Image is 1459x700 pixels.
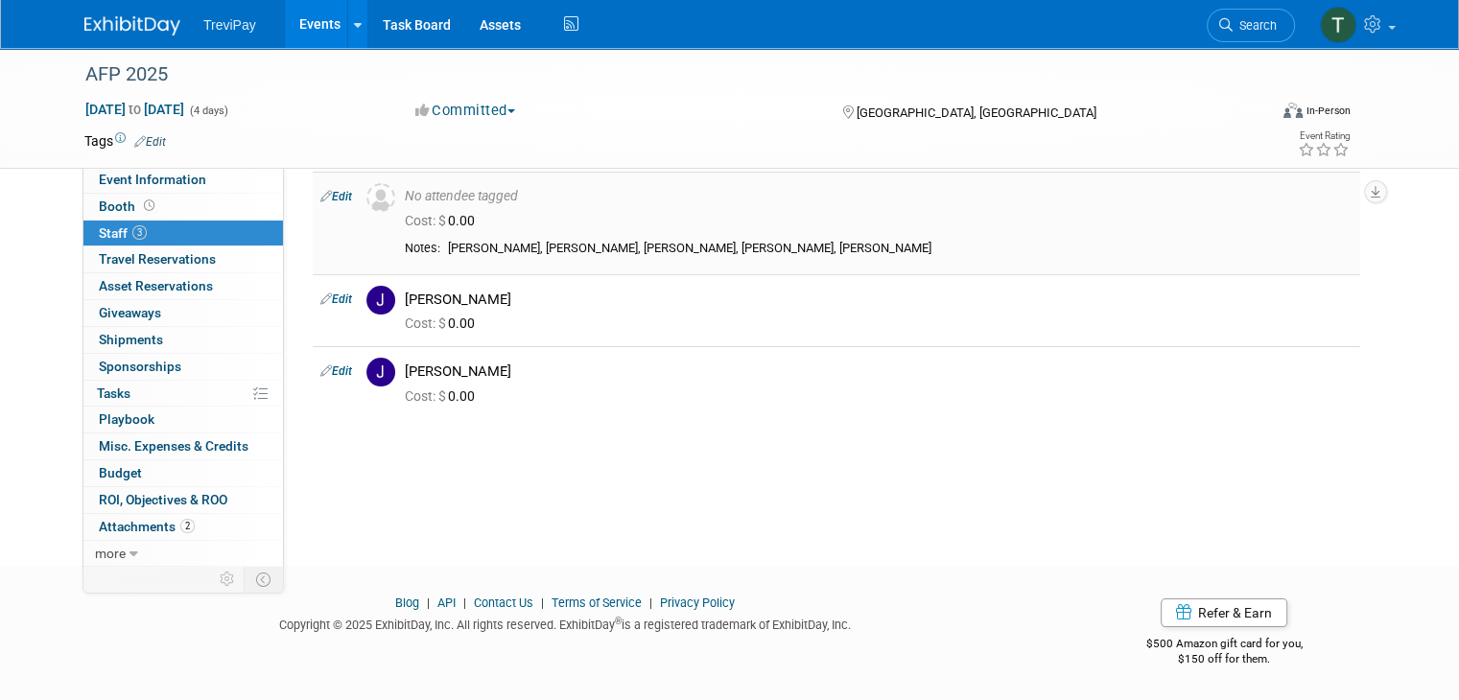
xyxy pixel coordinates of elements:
a: Budget [83,460,283,486]
a: Attachments2 [83,514,283,540]
a: Contact Us [474,595,533,610]
span: [GEOGRAPHIC_DATA], [GEOGRAPHIC_DATA] [857,105,1096,120]
a: Staff3 [83,221,283,246]
td: Tags [84,131,166,151]
a: Asset Reservations [83,273,283,299]
span: to [126,102,144,117]
a: Misc. Expenses & Credits [83,433,283,459]
img: Tara DePaepe [1320,7,1356,43]
span: Misc. Expenses & Credits [99,438,248,454]
span: Booth [99,198,158,214]
span: more [95,546,126,561]
div: No attendee tagged [405,188,1353,205]
span: Attachments [99,519,195,534]
a: more [83,541,283,567]
a: Booth [83,194,283,220]
div: [PERSON_NAME] [405,291,1353,309]
span: ROI, Objectives & ROO [99,492,227,507]
span: | [645,595,657,610]
img: Unassigned-User-Icon.png [366,183,395,212]
img: ExhibitDay [84,16,180,35]
span: | [459,595,471,610]
span: Cost: $ [405,315,448,331]
div: $500 Amazon gift card for you, [1073,623,1375,667]
div: Event Format [1164,100,1351,128]
a: Event Information [83,167,283,193]
span: 3 [132,225,147,240]
a: Edit [134,135,166,149]
a: Edit [320,292,352,306]
div: Event Rating [1298,131,1350,141]
img: Format-Inperson.png [1283,103,1303,118]
span: Shipments [99,332,163,347]
div: In-Person [1306,104,1351,118]
div: $150 off for them. [1073,651,1375,667]
td: Personalize Event Tab Strip [211,567,245,592]
img: J.jpg [366,358,395,386]
span: | [536,595,549,610]
img: J.jpg [366,286,395,315]
div: AFP 2025 [79,58,1243,92]
span: Budget [99,465,142,480]
sup: ® [615,616,622,626]
a: Blog [395,595,419,610]
a: Giveaways [83,300,283,326]
span: [DATE] [DATE] [84,101,185,118]
span: Search [1233,18,1277,33]
span: (4 days) [188,105,228,117]
span: Cost: $ [405,388,448,404]
td: Toggle Event Tabs [245,567,284,592]
a: API [437,595,456,610]
a: Tasks [83,381,283,407]
div: Notes: [405,241,440,256]
button: Committed [409,101,523,121]
span: 0.00 [405,388,482,404]
span: Staff [99,225,147,241]
span: TreviPay [203,17,256,33]
a: Playbook [83,407,283,432]
div: Copyright © 2025 ExhibitDay, Inc. All rights reserved. ExhibitDay is a registered trademark of Ex... [84,612,1045,634]
span: Travel Reservations [99,251,216,267]
span: Sponsorships [99,359,181,374]
span: 0.00 [405,315,482,331]
span: | [422,595,435,610]
div: [PERSON_NAME] [405,362,1353,381]
a: ROI, Objectives & ROO [83,487,283,513]
span: Cost: $ [405,213,448,228]
a: Edit [320,190,352,203]
span: Booth not reserved yet [140,198,158,213]
span: Event Information [99,172,206,187]
a: Terms of Service [552,595,642,610]
span: Giveaways [99,305,161,320]
a: Shipments [83,327,283,353]
a: Privacy Policy [660,595,735,610]
div: [PERSON_NAME], [PERSON_NAME], [PERSON_NAME], [PERSON_NAME], [PERSON_NAME] [448,241,1353,257]
span: Playbook [99,411,154,427]
span: 2 [180,519,195,533]
span: 0.00 [405,213,482,228]
a: Search [1207,9,1295,42]
a: Sponsorships [83,354,283,380]
span: Tasks [97,385,130,401]
a: Edit [320,364,352,378]
a: Refer & Earn [1161,598,1287,627]
a: Travel Reservations [83,246,283,272]
span: Asset Reservations [99,278,213,293]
